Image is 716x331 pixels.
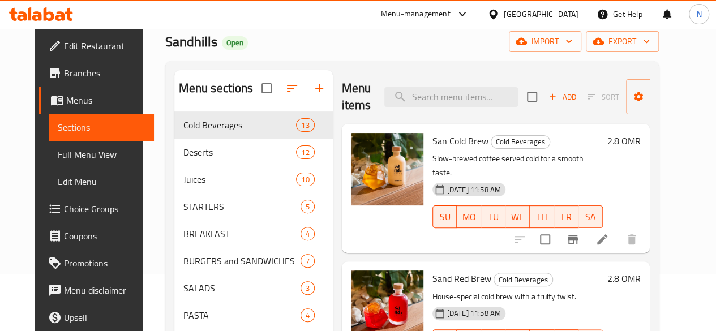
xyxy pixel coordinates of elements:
p: House-special cold brew with a fruity twist. [432,290,603,304]
span: SA [583,209,598,225]
span: BREAKFAST [183,227,301,240]
span: FR [559,209,574,225]
div: items [301,308,315,322]
span: Select section first [580,88,626,106]
a: Upsell [39,304,154,331]
div: Cold Beverages13 [174,111,333,139]
span: Open [222,38,248,48]
a: Sections [49,114,154,141]
button: Branch-specific-item [559,226,586,253]
a: Branches [39,59,154,87]
input: search [384,87,518,107]
div: SALADS [183,281,301,295]
a: Coupons [39,222,154,250]
span: Sand Red Brew [432,270,491,287]
h6: 2.8 OMR [607,133,641,149]
span: Add item [544,88,580,106]
span: BURGERS and SANDWICHES [183,254,301,268]
button: Add [544,88,580,106]
span: Deserts [183,145,297,159]
div: STARTERS5 [174,193,333,220]
img: San Cold Brew [351,133,423,205]
span: SU [438,209,453,225]
span: Upsell [64,311,145,324]
span: Promotions [64,256,145,270]
div: BREAKFAST4 [174,220,333,247]
div: items [296,173,314,186]
span: Manage items [635,83,693,111]
button: TH [530,205,554,228]
span: STARTERS [183,200,301,213]
h2: Menu items [342,80,371,114]
a: Menus [39,87,154,114]
span: Coupons [64,229,145,243]
span: 4 [301,310,314,321]
span: Menu disclaimer [64,283,145,297]
div: items [296,118,314,132]
span: 4 [301,229,314,239]
span: Juices [183,173,297,186]
button: import [509,31,581,52]
span: 5 [301,201,314,212]
span: Full Menu View [58,148,145,161]
div: Deserts12 [174,139,333,166]
button: WE [505,205,530,228]
h2: Menu sections [179,80,254,97]
div: Cold Beverages [494,273,553,286]
span: Edit Restaurant [64,39,145,53]
span: 3 [301,283,314,294]
h6: 2.8 OMR [607,270,641,286]
span: Menus [66,93,145,107]
span: WE [510,209,525,225]
span: Cold Beverages [183,118,297,132]
div: items [296,145,314,159]
button: export [586,31,659,52]
span: import [518,35,572,49]
a: Edit menu item [595,233,609,246]
div: BURGERS and SANDWICHES7 [174,247,333,274]
div: SALADS3 [174,274,333,302]
button: TU [481,205,505,228]
button: delete [618,226,645,253]
button: FR [554,205,578,228]
span: Choice Groups [64,202,145,216]
span: TU [486,209,501,225]
span: Select to update [533,227,557,251]
a: Choice Groups [39,195,154,222]
div: Menu-management [381,7,451,21]
span: Edit Menu [58,175,145,188]
div: items [301,281,315,295]
span: TH [534,209,550,225]
p: Slow-brewed coffee served cold for a smooth taste. [432,152,603,180]
div: Open [222,36,248,50]
a: Full Menu View [49,141,154,168]
span: PASTA [183,308,301,322]
a: Promotions [39,250,154,277]
div: Juices10 [174,166,333,193]
span: Cold Beverages [491,135,550,148]
span: Add [547,91,577,104]
span: Sandhills [165,29,217,54]
span: Sections [58,121,145,134]
a: Edit Restaurant [39,32,154,59]
span: 10 [297,174,314,185]
span: Select all sections [255,76,278,100]
span: N [696,8,701,20]
span: 7 [301,256,314,266]
div: items [301,227,315,240]
span: Branches [64,66,145,80]
span: 13 [297,120,314,131]
span: export [595,35,650,49]
button: SU [432,205,457,228]
button: Manage items [626,79,702,114]
span: Select section [520,85,544,109]
a: Edit Menu [49,168,154,195]
span: Cold Beverages [494,273,552,286]
div: [GEOGRAPHIC_DATA] [504,8,578,20]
